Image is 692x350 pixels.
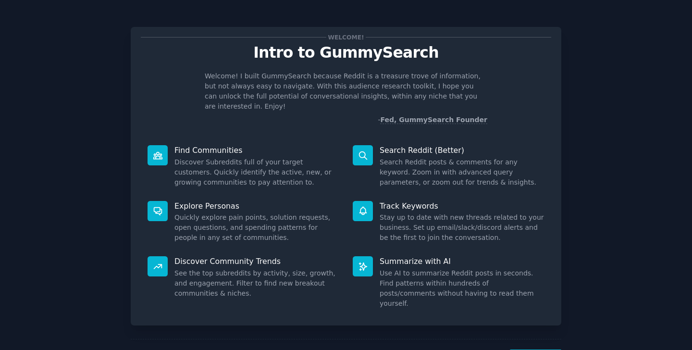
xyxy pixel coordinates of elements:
a: Fed, GummySearch Founder [380,116,487,124]
dd: Discover Subreddits full of your target customers. Quickly identify the active, new, or growing c... [174,157,339,187]
dd: Stay up to date with new threads related to your business. Set up email/slack/discord alerts and ... [380,212,544,243]
p: Track Keywords [380,201,544,211]
p: Search Reddit (Better) [380,145,544,155]
p: Explore Personas [174,201,339,211]
dd: Quickly explore pain points, solution requests, open questions, and spending patterns for people ... [174,212,339,243]
p: Discover Community Trends [174,256,339,266]
p: Intro to GummySearch [141,44,551,61]
span: Welcome! [326,32,366,42]
dd: See the top subreddits by activity, size, growth, and engagement. Filter to find new breakout com... [174,268,339,299]
p: Find Communities [174,145,339,155]
p: Summarize with AI [380,256,544,266]
dd: Use AI to summarize Reddit posts in seconds. Find patterns within hundreds of posts/comments with... [380,268,544,309]
div: - [378,115,487,125]
p: Welcome! I built GummySearch because Reddit is a treasure trove of information, but not always ea... [205,71,487,112]
dd: Search Reddit posts & comments for any keyword. Zoom in with advanced query parameters, or zoom o... [380,157,544,187]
